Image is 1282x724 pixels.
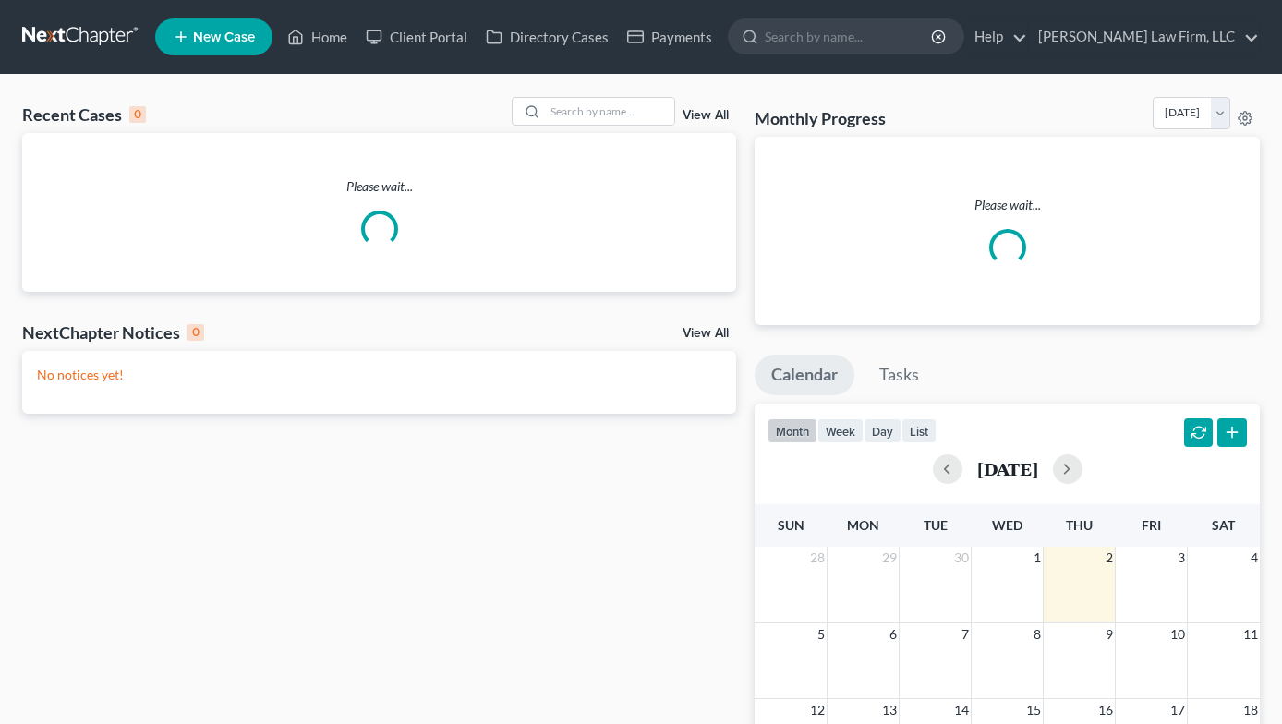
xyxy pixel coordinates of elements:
span: Fri [1142,517,1161,533]
a: Directory Cases [477,20,618,54]
span: 17 [1168,699,1187,721]
h3: Monthly Progress [755,107,886,129]
a: Client Portal [357,20,477,54]
span: 15 [1024,699,1043,721]
button: month [768,418,817,443]
p: Please wait... [22,177,736,196]
span: Thu [1066,517,1093,533]
p: No notices yet! [37,366,721,384]
a: Tasks [863,355,936,395]
span: 14 [952,699,971,721]
span: 30 [952,547,971,569]
div: 0 [187,324,204,341]
span: 7 [960,623,971,646]
div: 0 [129,106,146,123]
a: Calendar [755,355,854,395]
div: Recent Cases [22,103,146,126]
span: 6 [888,623,899,646]
span: 9 [1104,623,1115,646]
input: Search by name... [765,19,934,54]
a: Payments [618,20,721,54]
span: 16 [1096,699,1115,721]
a: Home [278,20,357,54]
div: NextChapter Notices [22,321,204,344]
span: 29 [880,547,899,569]
span: Tue [924,517,948,533]
span: 4 [1249,547,1260,569]
span: 28 [808,547,827,569]
input: Search by name... [545,98,674,125]
a: View All [683,109,729,122]
span: Wed [992,517,1022,533]
span: 18 [1241,699,1260,721]
p: Please wait... [769,196,1245,214]
span: 5 [816,623,827,646]
a: View All [683,327,729,340]
span: 13 [880,699,899,721]
span: 12 [808,699,827,721]
span: Sun [778,517,804,533]
span: Sat [1212,517,1235,533]
span: 11 [1241,623,1260,646]
span: 10 [1168,623,1187,646]
span: 8 [1032,623,1043,646]
h2: [DATE] [977,459,1038,478]
button: week [817,418,864,443]
span: Mon [847,517,879,533]
button: list [901,418,937,443]
span: 2 [1104,547,1115,569]
span: New Case [193,30,255,44]
span: 3 [1176,547,1187,569]
button: day [864,418,901,443]
a: [PERSON_NAME] Law Firm, LLC [1029,20,1259,54]
span: 1 [1032,547,1043,569]
a: Help [965,20,1027,54]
